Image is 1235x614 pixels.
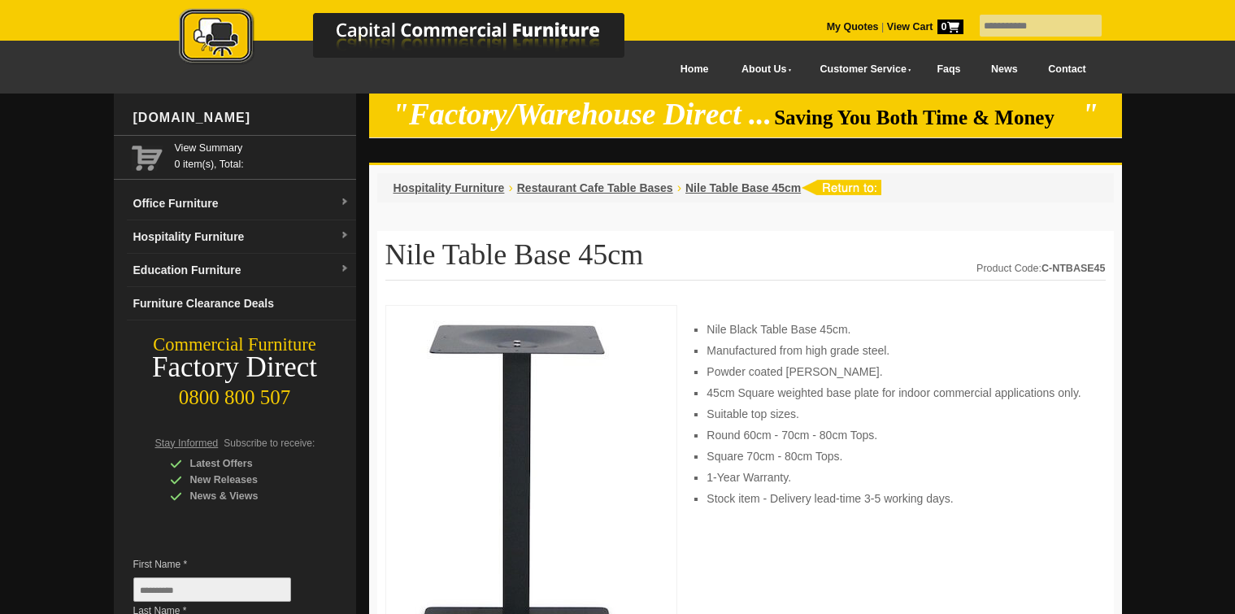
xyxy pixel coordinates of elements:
[827,21,879,33] a: My Quotes
[133,556,315,573] span: First Name *
[937,20,963,34] span: 0
[707,448,1089,464] li: Square 70cm - 80cm Tops.
[707,490,1089,507] li: Stock item - Delivery lead-time 3-5 working days.
[685,181,801,194] a: Nile Table Base 45cm
[801,180,881,195] img: return to
[1081,98,1098,131] em: "
[677,180,681,196] li: ›
[175,140,350,170] span: 0 item(s), Total:
[385,239,1106,281] h1: Nile Table Base 45cm
[707,321,1089,337] li: Nile Black Table Base 45cm.
[707,342,1089,359] li: Manufactured from high grade steel.
[517,181,673,194] a: Restaurant Cafe Table Bases
[127,254,356,287] a: Education Furnituredropdown
[155,438,219,449] span: Stay Informed
[340,198,350,207] img: dropdown
[114,333,356,356] div: Commercial Furniture
[170,488,324,504] div: News & Views
[114,356,356,379] div: Factory Direct
[707,469,1089,486] li: 1-Year Warranty.
[127,220,356,254] a: Hospitality Furnituredropdown
[114,378,356,409] div: 0800 800 507
[887,21,963,33] strong: View Cart
[922,51,976,88] a: Faqs
[976,51,1033,88] a: News
[340,264,350,274] img: dropdown
[394,181,505,194] a: Hospitality Furniture
[392,98,772,131] em: "Factory/Warehouse Direct ...
[340,231,350,241] img: dropdown
[175,140,350,156] a: View Summary
[127,287,356,320] a: Furniture Clearance Deals
[707,427,1089,443] li: Round 60cm - 70cm - 80cm Tops.
[127,94,356,142] div: [DOMAIN_NAME]
[724,51,802,88] a: About Us
[707,364,1089,380] li: Powder coated [PERSON_NAME].
[127,187,356,220] a: Office Furnituredropdown
[707,406,1089,422] li: Suitable top sizes.
[133,577,291,602] input: First Name *
[134,8,703,67] img: Capital Commercial Furniture Logo
[976,260,1105,277] div: Product Code:
[170,472,324,488] div: New Releases
[1041,263,1106,274] strong: C-NTBASE45
[884,21,963,33] a: View Cart0
[508,180,512,196] li: ›
[774,107,1079,128] span: Saving You Both Time & Money
[1033,51,1101,88] a: Contact
[707,385,1089,401] li: 45cm Square weighted base plate for indoor commercial applications only.
[134,8,703,72] a: Capital Commercial Furniture Logo
[170,455,324,472] div: Latest Offers
[224,438,315,449] span: Subscribe to receive:
[802,51,921,88] a: Customer Service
